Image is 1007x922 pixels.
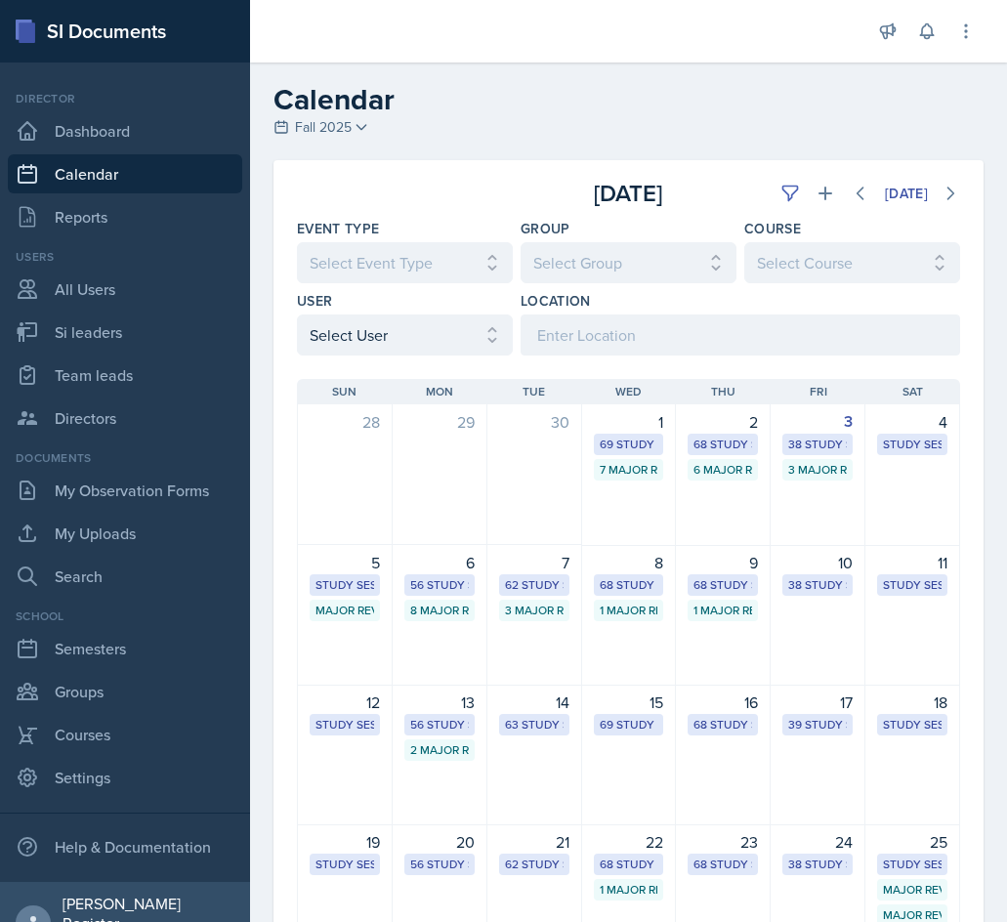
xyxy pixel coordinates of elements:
div: 8 [594,551,664,574]
span: Sun [332,383,357,400]
label: Location [521,291,591,311]
a: Groups [8,672,242,711]
div: 21 [499,830,569,854]
div: Study Session [315,856,374,873]
a: Search [8,557,242,596]
div: 68 Study Sessions [600,576,658,594]
div: Study Session [883,716,942,733]
a: Team leads [8,356,242,395]
div: [DATE] [885,186,928,201]
span: Wed [615,383,642,400]
div: 1 Major Review Session [600,881,658,899]
div: School [8,608,242,625]
div: 3 Major Review Sessions [505,602,564,619]
a: Courses [8,715,242,754]
div: 6 [404,551,475,574]
div: 11 [877,551,947,574]
div: 1 Major Review Session [693,602,752,619]
div: Help & Documentation [8,827,242,866]
h2: Calendar [273,82,984,117]
a: My Observation Forms [8,471,242,510]
label: Course [744,219,801,238]
span: Mon [426,383,453,400]
div: 5 [310,551,380,574]
span: Fall 2025 [295,117,352,138]
div: 30 [499,410,569,434]
input: Enter Location [521,314,960,356]
div: 56 Study Sessions [410,856,469,873]
div: 68 Study Sessions [693,436,752,453]
button: [DATE] [872,177,941,210]
a: Reports [8,197,242,236]
div: 25 [877,830,947,854]
div: 29 [404,410,475,434]
span: Tue [523,383,545,400]
div: 69 Study Sessions [600,436,658,453]
div: 56 Study Sessions [410,716,469,733]
div: 7 Major Review Sessions [600,461,658,479]
div: [DATE] [518,176,738,211]
div: 4 [877,410,947,434]
div: Study Session [883,576,942,594]
a: Si leaders [8,313,242,352]
div: Users [8,248,242,266]
div: 1 Major Review Session [600,602,658,619]
a: All Users [8,270,242,309]
div: 18 [877,691,947,714]
span: Fri [810,383,827,400]
div: 14 [499,691,569,714]
div: 7 [499,551,569,574]
a: Semesters [8,629,242,668]
div: 22 [594,830,664,854]
div: 10 [782,551,853,574]
div: Study Session [315,576,374,594]
div: 2 Major Review Sessions [410,741,469,759]
div: Major Review Session [883,881,942,899]
div: 38 Study Sessions [788,856,847,873]
div: 24 [782,830,853,854]
div: Director [8,90,242,107]
div: 1 [594,410,664,434]
div: 68 Study Sessions [693,856,752,873]
div: 38 Study Sessions [788,576,847,594]
div: 20 [404,830,475,854]
div: Major Review Session [315,602,374,619]
a: My Uploads [8,514,242,553]
div: 3 [782,410,853,434]
div: 68 Study Sessions [693,716,752,733]
label: Group [521,219,570,238]
label: Event Type [297,219,380,238]
div: 28 [310,410,380,434]
div: 19 [310,830,380,854]
div: 16 [688,691,758,714]
div: 3 Major Review Sessions [788,461,847,479]
div: Study Session [883,856,942,873]
div: 69 Study Sessions [600,716,658,733]
div: 13 [404,691,475,714]
div: 56 Study Sessions [410,576,469,594]
div: 12 [310,691,380,714]
div: 15 [594,691,664,714]
div: 63 Study Sessions [505,716,564,733]
div: 23 [688,830,758,854]
div: Study Session [315,716,374,733]
div: 17 [782,691,853,714]
label: User [297,291,332,311]
span: Thu [711,383,735,400]
div: 62 Study Sessions [505,856,564,873]
a: Calendar [8,154,242,193]
div: 38 Study Sessions [788,436,847,453]
div: 68 Study Sessions [600,856,658,873]
div: 9 [688,551,758,574]
a: Directors [8,398,242,438]
span: Sat [902,383,923,400]
div: 68 Study Sessions [693,576,752,594]
div: 8 Major Review Sessions [410,602,469,619]
div: 39 Study Sessions [788,716,847,733]
a: Dashboard [8,111,242,150]
div: 6 Major Review Sessions [693,461,752,479]
a: Settings [8,758,242,797]
div: Study Session [883,436,942,453]
div: 2 [688,410,758,434]
div: Documents [8,449,242,467]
